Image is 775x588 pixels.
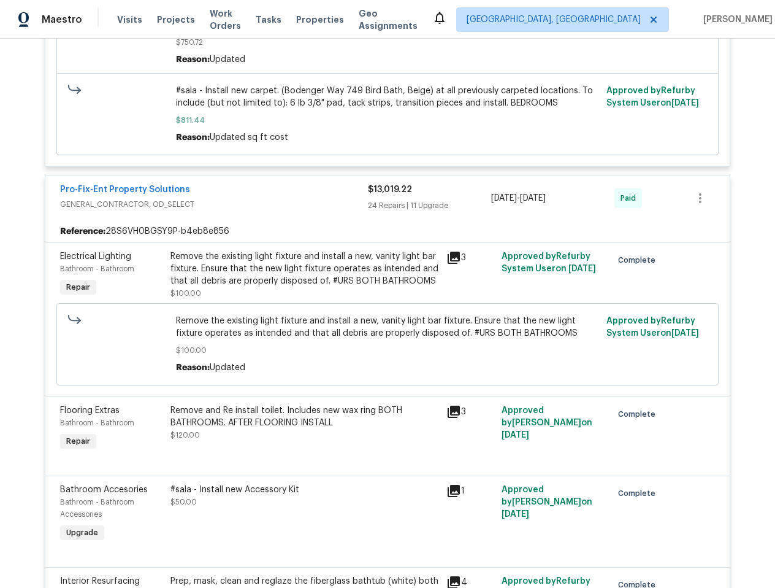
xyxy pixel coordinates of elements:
span: Complete [618,487,660,500]
span: $50.00 [170,498,197,506]
div: Remove the existing light fixture and install a new, vanity light bar fixture. Ensure that the ne... [170,250,439,287]
span: Projects [157,14,195,26]
div: Remove and Re install toilet. Includes new wax ring BOTH BATHROOMS. AFTER FLOORING INSTALL [170,404,439,429]
span: Interior Resurfacing [60,577,140,586]
span: [DATE] [520,194,546,203]
span: Approved by [PERSON_NAME] on [502,406,592,439]
div: 24 Repairs | 11 Upgrade [368,199,491,212]
span: [DATE] [671,329,699,338]
span: Complete [618,408,660,420]
span: Reason: [176,55,210,64]
span: [PERSON_NAME] [698,14,773,26]
span: Visits [117,14,142,26]
span: Complete [618,254,660,266]
span: Reason: [176,133,210,142]
div: #sala - Install new Accessory Kit [170,484,439,496]
span: Paid [620,192,641,204]
span: $13,019.22 [368,185,412,194]
span: Bathroom - Bathroom Accessories [60,498,134,518]
span: Approved by [PERSON_NAME] on [502,485,592,519]
span: $100.00 [170,290,201,297]
span: Properties [296,14,344,26]
span: Updated sq ft cost [210,133,288,142]
div: 3 [446,250,494,265]
span: Upgrade [61,527,103,539]
span: [GEOGRAPHIC_DATA], [GEOGRAPHIC_DATA] [467,14,641,26]
span: [DATE] [502,510,529,519]
span: Flooring Extras [60,406,120,415]
span: Approved by Refurby System User on [606,87,699,107]
b: Reference: [60,225,105,238]
span: Work Orders [210,7,241,32]
div: 1 [446,484,494,498]
span: Bathroom - Bathroom [60,265,134,273]
span: Repair [61,281,95,293]
span: Updated [210,55,245,64]
span: [DATE] [502,431,529,439]
span: [DATE] [491,194,517,203]
span: #sala - Install new carpet. (Bodenger Way 749 Bird Bath, Beige) at all previously carpeted locati... [176,85,600,109]
span: Updated [210,363,245,372]
span: Approved by Refurby System User on [502,252,596,273]
span: [DATE] [671,99,699,107]
span: $750.72 [176,36,600,48]
span: Bathroom Accesories [60,485,148,494]
span: Approved by Refurby System User on [606,317,699,338]
div: 28S6VH0BGSY9P-b4eb8e856 [45,220,730,242]
a: Pro-Fix-Ent Property Solutions [60,185,190,194]
span: GENERAL_CONTRACTOR, OD_SELECT [60,198,368,211]
span: Repair [61,435,95,447]
span: - [491,192,546,204]
span: Remove the existing light fixture and install a new, vanity light bar fixture. Ensure that the ne... [176,315,600,339]
span: Bathroom - Bathroom [60,419,134,427]
span: $811.44 [176,114,600,126]
span: Electrical Lighting [60,252,131,261]
span: Geo Assignments [359,7,418,32]
span: Maestro [42,14,82,26]
span: $100.00 [176,344,600,357]
span: Reason: [176,363,210,372]
span: $120.00 [170,431,200,439]
span: [DATE] [568,265,596,273]
div: 3 [446,404,494,419]
span: Tasks [256,15,281,24]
